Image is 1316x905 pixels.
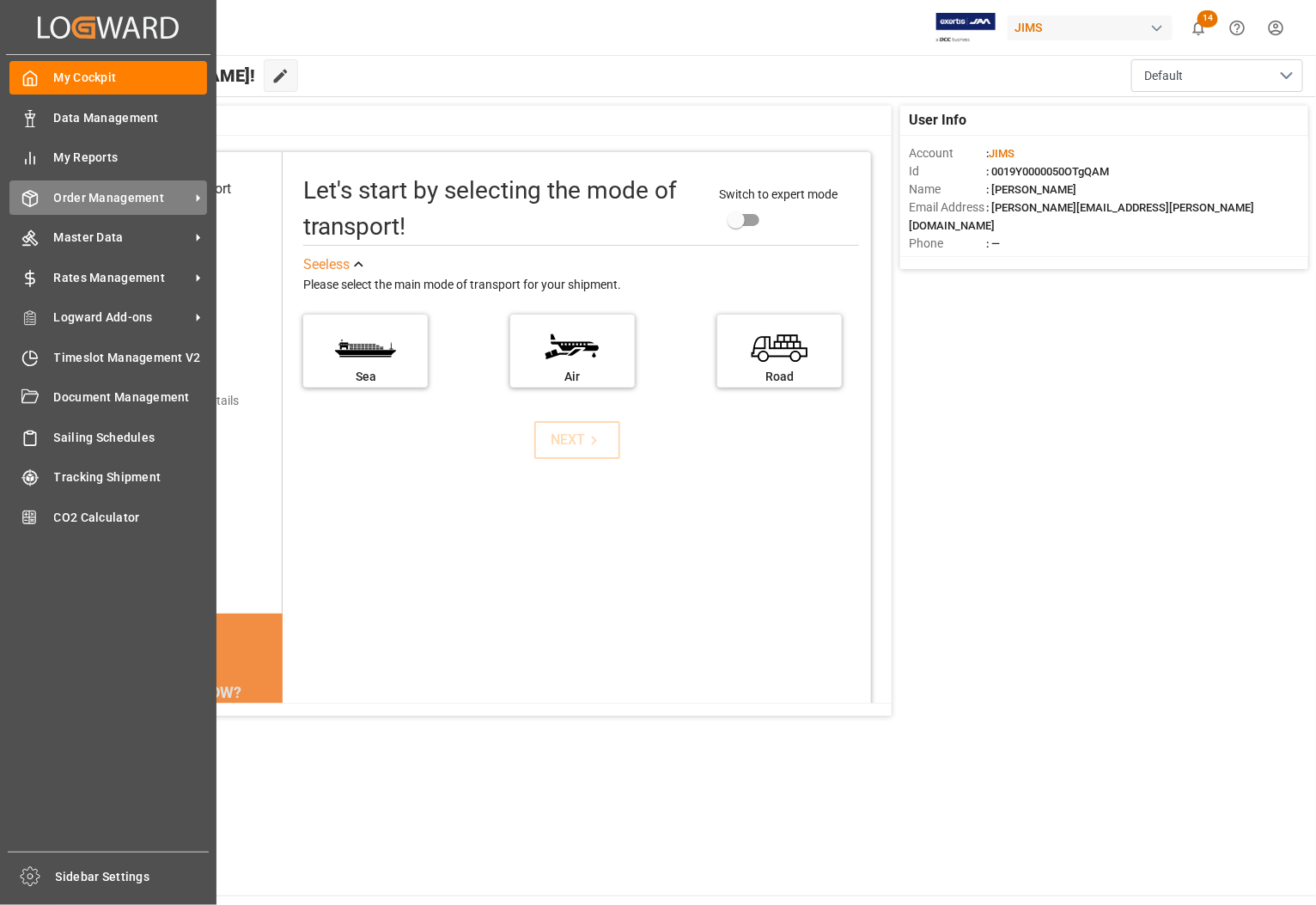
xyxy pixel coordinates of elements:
button: JIMS [1008,11,1179,44]
a: Sailing Schedules [9,420,207,454]
div: Sea [312,368,419,386]
span: CO2 Calculator [54,509,208,527]
span: Phone [909,235,986,253]
button: show 14 new notifications [1179,9,1218,47]
span: Logward Add-ons [54,309,190,327]
span: Rates Management [54,269,190,287]
span: : — [986,237,1000,250]
span: : Shipper [986,255,1029,268]
span: Master Data [54,229,190,247]
div: JIMS [1008,15,1173,40]
span: Document Management [54,388,208,407]
a: Timeslot Management V2 [9,340,207,374]
span: My Reports [54,149,208,167]
span: Timeslot Management V2 [54,349,208,367]
span: : [PERSON_NAME] [986,183,1076,196]
a: Document Management [9,381,207,414]
span: Account [909,144,986,162]
div: Road [726,368,833,386]
button: open menu [1131,59,1303,92]
span: My Cockpit [54,69,208,87]
button: Help Center [1218,9,1257,47]
span: Sailing Schedules [54,429,208,447]
span: Data Management [54,109,208,127]
span: : 0019Y0000050OTgQAM [986,165,1109,178]
div: Air [519,368,626,386]
span: Sidebar Settings [56,868,210,886]
span: Id [909,162,986,180]
span: Order Management [54,189,190,207]
span: User Info [909,110,966,131]
div: Please select the main mode of transport for your shipment. [303,275,859,296]
span: : [PERSON_NAME][EMAIL_ADDRESS][PERSON_NAME][DOMAIN_NAME] [909,201,1254,232]
div: NEXT [551,430,603,450]
a: Tracking Shipment [9,461,207,494]
span: Tracking Shipment [54,468,208,486]
span: JIMS [989,147,1014,160]
span: Name [909,180,986,199]
a: CO2 Calculator [9,500,207,534]
button: NEXT [534,421,620,459]
span: Hello [PERSON_NAME]! [70,59,255,92]
span: Switch to expert mode [720,187,838,201]
span: Email Address [909,199,986,217]
a: My Reports [9,141,207,174]
div: Let's start by selecting the mode of transport! [303,173,702,245]
span: Default [1144,67,1183,85]
a: My Cockpit [9,61,207,95]
div: See less [303,254,350,275]
span: 14 [1197,10,1218,28]
img: Exertis%20JAM%20-%20Email%20Logo.jpg_1722504956.jpg [936,13,996,43]
span: : [986,147,1014,160]
span: Account Type [909,253,986,271]
a: Data Management [9,101,207,134]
